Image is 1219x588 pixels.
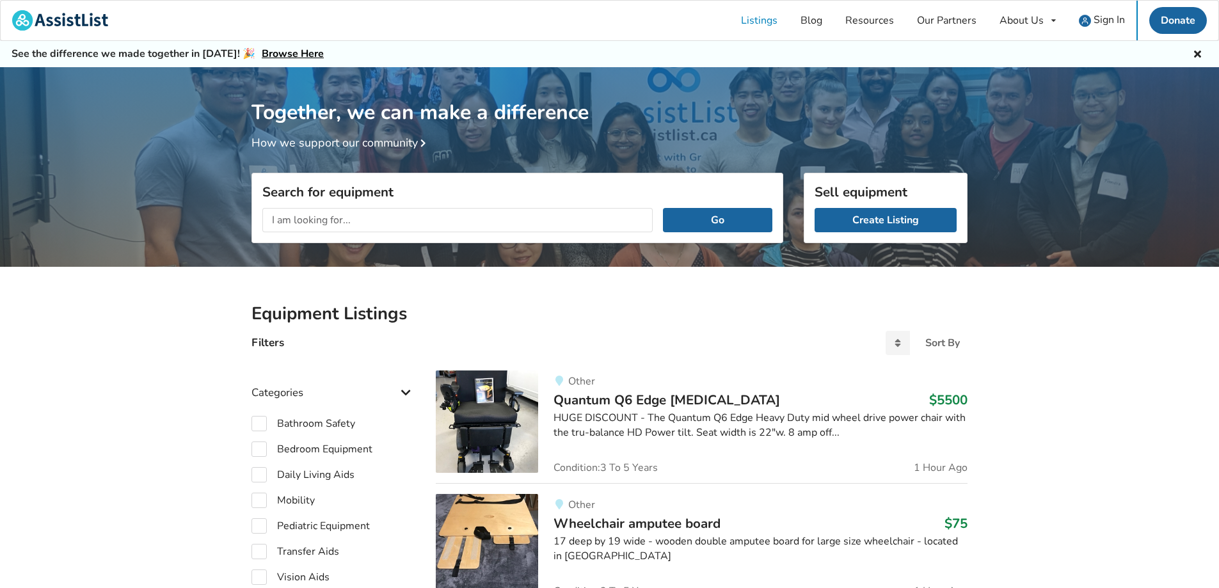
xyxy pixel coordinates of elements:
[251,569,330,585] label: Vision Aids
[251,360,415,406] div: Categories
[262,208,653,232] input: I am looking for...
[1000,15,1044,26] div: About Us
[12,47,324,61] h5: See the difference we made together in [DATE]! 🎉
[1067,1,1136,40] a: user icon Sign In
[251,441,372,457] label: Bedroom Equipment
[944,515,968,532] h3: $75
[12,10,108,31] img: assistlist-logo
[815,208,957,232] a: Create Listing
[554,411,968,440] div: HUGE DISCOUNT - The Quantum Q6 Edge Heavy Duty mid wheel drive power chair with the tru-balance H...
[251,135,431,150] a: How we support our community
[905,1,988,40] a: Our Partners
[663,208,772,232] button: Go
[568,498,595,512] span: Other
[251,335,284,350] h4: Filters
[251,518,370,534] label: Pediatric Equipment
[262,47,324,61] a: Browse Here
[815,184,957,200] h3: Sell equipment
[925,338,960,348] div: Sort By
[729,1,789,40] a: Listings
[568,374,595,388] span: Other
[436,370,538,473] img: mobility-quantum q6 edge electric chair
[251,416,355,431] label: Bathroom Safety
[789,1,834,40] a: Blog
[251,493,315,508] label: Mobility
[262,184,772,200] h3: Search for equipment
[251,303,968,325] h2: Equipment Listings
[436,370,968,483] a: mobility-quantum q6 edge electric chairOtherQuantum Q6 Edge [MEDICAL_DATA]$5500HUGE DISCOUNT - Th...
[554,391,780,409] span: Quantum Q6 Edge [MEDICAL_DATA]
[251,67,968,125] h1: Together, we can make a difference
[914,463,968,473] span: 1 Hour Ago
[251,544,339,559] label: Transfer Aids
[554,514,721,532] span: Wheelchair amputee board
[929,392,968,408] h3: $5500
[251,467,355,482] label: Daily Living Aids
[554,534,968,564] div: 17 deep by 19 wide - wooden double amputee board for large size wheelchair - located in [GEOGRAPH...
[554,463,658,473] span: Condition: 3 To 5 Years
[834,1,905,40] a: Resources
[1149,7,1207,34] a: Donate
[1094,13,1125,27] span: Sign In
[1079,15,1091,27] img: user icon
